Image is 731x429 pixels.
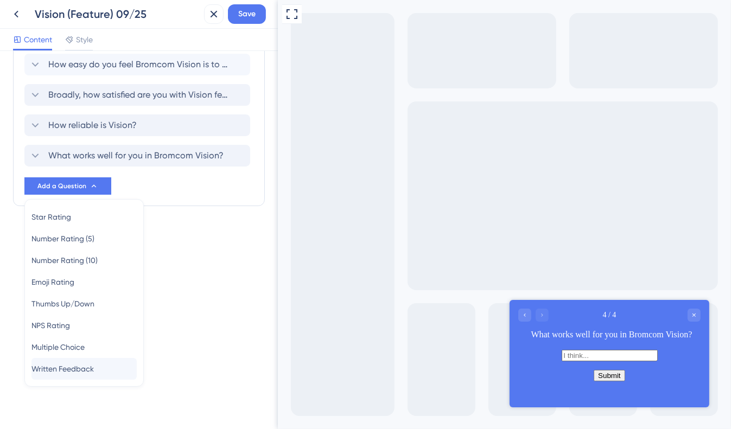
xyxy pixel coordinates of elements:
[31,210,71,223] span: Star Rating
[228,4,266,24] button: Save
[31,206,137,228] button: Star Rating
[31,341,85,354] span: Multiple Choice
[31,254,98,267] span: Number Rating (10)
[24,177,111,195] button: Add a Question
[31,276,74,289] span: Emoji Rating
[31,293,137,315] button: Thumbs Up/Down
[48,88,227,101] span: Broadly, how satisfied are you with Vision features?
[31,228,137,249] button: Number Rating (5)
[24,33,52,46] span: Content
[76,33,93,46] span: Style
[31,319,70,332] span: NPS Rating
[31,358,137,380] button: Written Feedback
[232,300,431,407] iframe: UserGuiding Survey
[238,8,256,21] span: Save
[31,336,137,358] button: Multiple Choice
[31,271,137,293] button: Emoji Rating
[37,182,86,190] span: Add a Question
[48,149,224,162] span: What works well for you in Bromcom Vision?
[48,119,137,132] span: How reliable is Vision?
[48,58,227,71] span: How easy do you feel Bromcom Vision is to use?
[31,362,94,375] span: Written Feedback
[31,249,137,271] button: Number Rating (10)
[31,232,94,245] span: Number Rating (5)
[31,315,137,336] button: NPS Rating
[35,7,200,22] div: Vision (Feature) 09/25
[31,297,94,310] span: Thumbs Up/Down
